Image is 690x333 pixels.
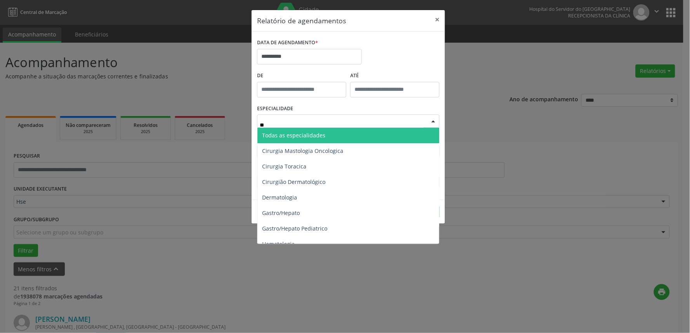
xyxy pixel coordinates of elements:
span: Dermatologia [262,194,297,201]
label: De [257,70,346,82]
span: Todas as especialidades [262,132,325,139]
span: Cirurgia Toracica [262,163,306,170]
label: DATA DE AGENDAMENTO [257,37,318,49]
span: Gastro/Hepato Pediatrico [262,225,327,232]
span: Cirurgia Mastologia Oncologica [262,147,343,154]
h5: Relatório de agendamentos [257,16,346,26]
label: ESPECIALIDADE [257,103,293,115]
span: Hematologia [262,240,295,248]
button: Close [429,10,445,29]
span: Gastro/Hepato [262,209,300,217]
span: Cirurgião Dermatológico [262,178,325,186]
label: ATÉ [350,70,440,82]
